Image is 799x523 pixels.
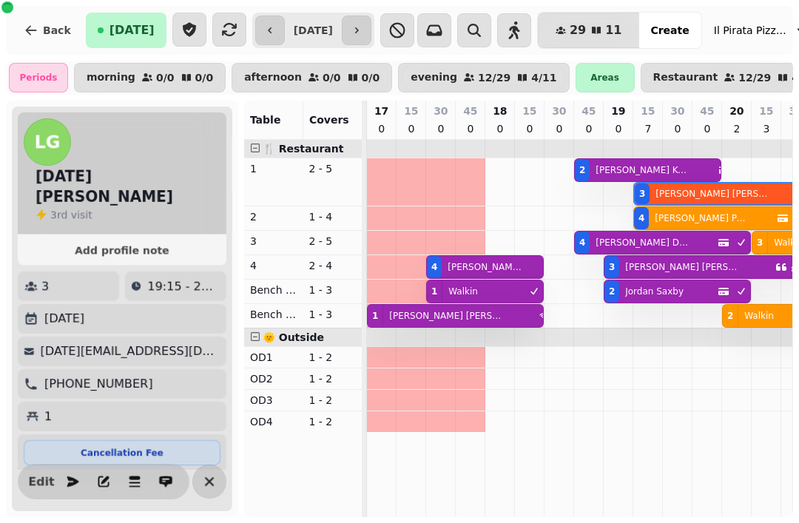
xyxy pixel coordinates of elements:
[309,209,356,224] p: 1 - 4
[493,104,507,118] p: 18
[524,121,536,136] p: 0
[522,104,536,118] p: 15
[431,286,437,297] div: 1
[553,121,565,136] p: 0
[9,63,68,92] div: Periods
[372,310,378,322] div: 1
[494,121,506,136] p: 0
[596,237,690,249] p: [PERSON_NAME] Donnison
[44,408,52,425] p: 1
[609,286,615,297] div: 2
[250,114,281,126] span: Table
[309,114,349,126] span: Covers
[50,207,92,222] p: visit
[570,24,586,36] span: 29
[642,121,654,136] p: 7
[374,104,388,118] p: 17
[653,72,718,84] p: Restaurant
[701,121,713,136] p: 0
[309,393,356,408] p: 1 - 2
[605,24,621,36] span: 11
[244,72,302,84] p: afternoon
[44,310,84,328] p: [DATE]
[50,209,57,220] span: 3
[24,240,220,260] button: Add profile note
[738,72,771,83] p: 12 / 29
[579,164,585,176] div: 2
[405,121,417,136] p: 0
[613,121,624,136] p: 0
[250,393,297,408] p: OD3
[448,261,523,273] p: [PERSON_NAME] [PERSON_NAME]
[478,72,510,83] p: 12 / 29
[759,104,773,118] p: 15
[250,414,297,429] p: OD4
[757,237,763,249] div: 3
[435,121,447,136] p: 0
[36,245,209,255] span: Add profile note
[33,476,50,487] span: Edit
[232,63,392,92] button: afternoon0/00/0
[611,104,625,118] p: 19
[639,188,645,200] div: 3
[250,234,297,249] p: 3
[156,72,175,83] p: 0 / 0
[700,104,714,118] p: 45
[625,261,739,273] p: [PERSON_NAME] [PERSON_NAME]
[27,467,56,496] button: Edit
[74,63,226,92] button: morning0/00/0
[309,350,356,365] p: 1 - 2
[250,371,297,386] p: OD2
[531,72,556,83] p: 4 / 11
[309,234,356,249] p: 2 - 5
[638,13,701,48] button: Create
[87,72,135,84] p: morning
[398,63,569,92] button: evening12/294/11
[655,188,769,200] p: [PERSON_NAME] [PERSON_NAME]
[583,121,595,136] p: 0
[12,13,83,48] button: Back
[36,166,220,207] h2: [DATE][PERSON_NAME]
[731,121,743,136] p: 2
[625,286,684,297] p: Jordan Saxby
[727,310,733,322] div: 2
[147,277,220,295] p: 19:15 - 20:45
[596,164,690,176] p: [PERSON_NAME] Kozlowska
[714,23,788,38] span: Il Pirata Pizzata
[641,104,655,118] p: 15
[579,237,585,249] div: 4
[431,261,437,273] div: 4
[362,72,380,83] p: 0 / 0
[672,121,684,136] p: 0
[670,104,684,118] p: 30
[309,307,356,322] p: 1 - 3
[41,277,49,295] p: 3
[86,13,166,48] button: [DATE]
[263,331,324,343] span: 🌞 Outside
[250,209,297,224] p: 2
[44,375,153,393] p: [PHONE_NUMBER]
[309,283,356,297] p: 1 - 3
[404,104,418,118] p: 15
[744,310,774,322] p: Walkin
[729,104,744,118] p: 20
[43,25,71,36] span: Back
[309,414,356,429] p: 1 - 2
[35,133,61,151] span: LG
[250,258,297,273] p: 4
[638,212,644,224] div: 4
[250,161,297,176] p: 1
[109,24,155,36] span: [DATE]
[250,307,297,322] p: Bench Right
[195,72,214,83] p: 0 / 0
[434,104,448,118] p: 30
[448,286,478,297] p: Walkin
[552,104,566,118] p: 30
[376,121,388,136] p: 0
[263,143,344,155] span: 🍴 Restaurant
[761,121,772,136] p: 3
[538,13,640,48] button: 2911
[41,343,220,360] p: [DATE][EMAIL_ADDRESS][DOMAIN_NAME]
[463,104,477,118] p: 45
[57,209,71,220] span: rd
